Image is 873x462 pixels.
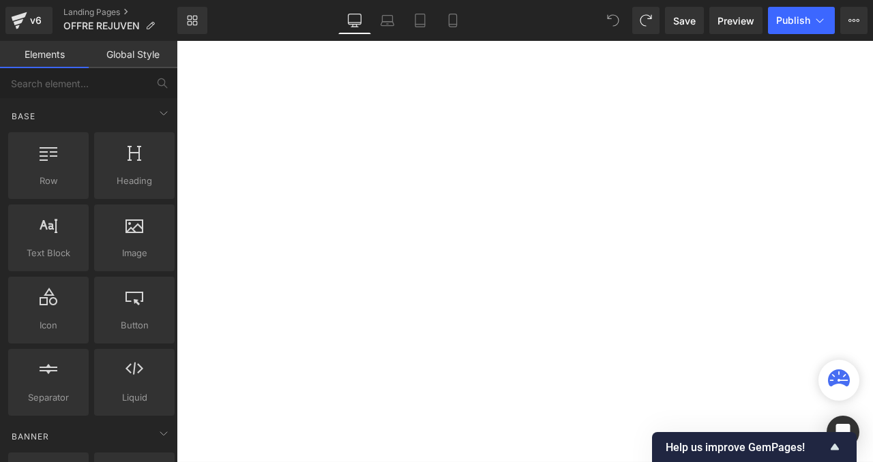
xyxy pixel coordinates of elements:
span: Publish [776,15,810,26]
a: Tablet [404,7,436,34]
button: Undo [600,7,627,34]
a: Preview [709,7,763,34]
div: v6 [27,12,44,29]
a: Landing Pages [63,7,177,18]
span: Row [12,174,85,188]
a: New Library [177,7,207,34]
span: Button [98,318,171,333]
span: OFFRE REJUVEN [63,20,140,31]
span: Preview [717,14,754,28]
button: More [840,7,868,34]
a: Global Style [89,41,177,68]
span: Separator [12,390,85,405]
div: Open Intercom Messenger [827,416,859,448]
span: Text Block [12,246,85,260]
span: Save [673,14,696,28]
button: Publish [768,7,835,34]
span: Base [10,110,37,123]
span: Heading [98,174,171,188]
button: Show survey - Help us improve GemPages! [666,439,843,455]
span: Help us improve GemPages! [666,441,827,454]
a: v6 [5,7,53,34]
button: Redo [632,7,660,34]
span: Image [98,246,171,260]
span: Icon [12,318,85,333]
a: Mobile [436,7,469,34]
span: Liquid [98,390,171,405]
span: Banner [10,430,50,443]
a: Laptop [371,7,404,34]
a: Desktop [338,7,371,34]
